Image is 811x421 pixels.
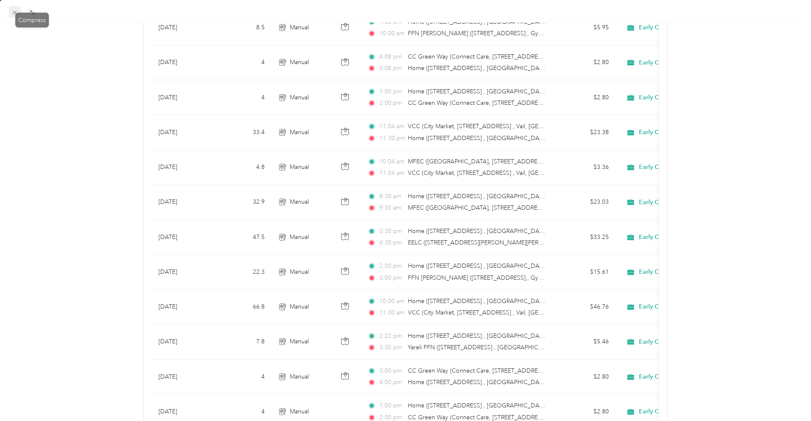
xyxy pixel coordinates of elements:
[379,64,404,73] span: 5:08 pm
[556,80,616,115] td: $2.80
[379,261,404,271] span: 2:00 pm
[639,59,709,67] span: Early Childhood Partners
[15,13,49,28] div: Compress
[290,407,309,416] span: Manual
[379,238,404,247] span: 4:30 pm
[408,18,614,25] span: Home ([STREET_ADDRESS] , [GEOGRAPHIC_DATA], [GEOGRAPHIC_DATA])
[152,150,215,185] td: [DATE]
[290,197,309,207] span: Manual
[215,115,271,150] td: 33.4
[152,255,215,289] td: [DATE]
[290,163,309,172] span: Manual
[556,11,616,45] td: $5.95
[379,87,404,96] span: 1:00 pm
[152,80,215,115] td: [DATE]
[556,185,616,220] td: $23.03
[215,185,271,220] td: 32.9
[639,268,709,276] span: Early Childhood Partners
[639,129,709,136] span: Early Childhood Partners
[556,359,616,394] td: $2.80
[408,169,591,177] span: VCC (City Market, [STREET_ADDRESS] , Vail, [GEOGRAPHIC_DATA])
[639,24,709,31] span: Early Childhood Partners
[408,88,614,95] span: Home ([STREET_ADDRESS] , [GEOGRAPHIC_DATA], [GEOGRAPHIC_DATA])
[290,233,309,242] span: Manual
[379,343,404,352] span: 3:30 pm
[408,274,619,281] span: FFN [PERSON_NAME] ([STREET_ADDRESS] , Gypsum, [GEOGRAPHIC_DATA])
[379,366,404,376] span: 3:00 pm
[408,298,614,305] span: Home ([STREET_ADDRESS] , [GEOGRAPHIC_DATA], [GEOGRAPHIC_DATA])
[408,262,614,269] span: Home ([STREET_ADDRESS] , [GEOGRAPHIC_DATA], [GEOGRAPHIC_DATA])
[152,185,215,220] td: [DATE]
[408,332,614,340] span: Home ([STREET_ADDRESS] , [GEOGRAPHIC_DATA], [GEOGRAPHIC_DATA])
[556,290,616,325] td: $46.76
[379,192,404,201] span: 8:30 am
[379,98,404,108] span: 2:00 pm
[408,344,625,351] span: Yareli FFN ([STREET_ADDRESS] , [GEOGRAPHIC_DATA], [GEOGRAPHIC_DATA])
[408,193,614,200] span: Home ([STREET_ADDRESS] , [GEOGRAPHIC_DATA], [GEOGRAPHIC_DATA])
[556,150,616,185] td: $3.36
[639,338,709,346] span: Early Childhood Partners
[215,290,271,325] td: 66.8
[639,373,709,381] span: Early Childhood Partners
[379,157,404,166] span: 10:04 am
[152,325,215,359] td: [DATE]
[408,53,679,60] span: CC Green Way (Connect Care, [STREET_ADDRESS] , [GEOGRAPHIC_DATA], [GEOGRAPHIC_DATA])
[408,402,614,409] span: Home ([STREET_ADDRESS] , [GEOGRAPHIC_DATA], [GEOGRAPHIC_DATA])
[215,11,271,45] td: 8.5
[290,58,309,67] span: Manual
[408,379,614,386] span: Home ([STREET_ADDRESS] , [GEOGRAPHIC_DATA], [GEOGRAPHIC_DATA])
[379,331,404,341] span: 2:22 pm
[215,80,271,115] td: 4
[556,220,616,255] td: $33.25
[408,135,614,142] span: Home ([STREET_ADDRESS] , [GEOGRAPHIC_DATA], [GEOGRAPHIC_DATA])
[408,123,591,130] span: VCC (City Market, [STREET_ADDRESS] , Vail, [GEOGRAPHIC_DATA])
[408,204,548,211] span: MFEC ([GEOGRAPHIC_DATA], [STREET_ADDRESS])
[152,11,215,45] td: [DATE]
[408,367,679,374] span: CC Green Way (Connect Care, [STREET_ADDRESS] , [GEOGRAPHIC_DATA], [GEOGRAPHIC_DATA])
[379,29,404,38] span: 10:00 am
[152,359,215,394] td: [DATE]
[408,65,614,72] span: Home ([STREET_ADDRESS] , [GEOGRAPHIC_DATA], [GEOGRAPHIC_DATA])
[639,94,709,101] span: Early Childhood Partners
[215,359,271,394] td: 4
[379,122,404,131] span: 11:04 am
[639,233,709,241] span: Early Childhood Partners
[215,220,271,255] td: 47.5
[408,99,679,107] span: CC Green Way (Connect Care, [STREET_ADDRESS] , [GEOGRAPHIC_DATA], [GEOGRAPHIC_DATA])
[290,337,309,346] span: Manual
[408,158,548,165] span: MFEC ([GEOGRAPHIC_DATA], [STREET_ADDRESS])
[639,163,709,171] span: Early Childhood Partners
[379,308,404,317] span: 11:00 am
[556,115,616,150] td: $23.38
[556,255,616,289] td: $15.61
[379,203,404,213] span: 9:30 am
[290,372,309,382] span: Manual
[290,302,309,312] span: Manual
[290,93,309,102] span: Manual
[379,297,404,306] span: 10:00 am
[215,150,271,185] td: 4.8
[215,45,271,80] td: 4
[408,309,591,316] span: VCC (City Market, [STREET_ADDRESS] , Vail, [GEOGRAPHIC_DATA])
[639,408,709,415] span: Early Childhood Partners
[152,45,215,80] td: [DATE]
[379,227,404,236] span: 3:30 pm
[379,168,404,178] span: 11:04 am
[379,273,404,283] span: 3:00 pm
[215,325,271,359] td: 7.8
[639,199,709,206] span: Early Childhood Partners
[408,30,619,37] span: FFN [PERSON_NAME] ([STREET_ADDRESS] , Gypsum, [GEOGRAPHIC_DATA])
[379,401,404,410] span: 1:00 pm
[556,45,616,80] td: $2.80
[763,373,811,421] iframe: Everlance-gr Chat Button Frame
[152,220,215,255] td: [DATE]
[556,325,616,359] td: $5.46
[215,255,271,289] td: 22.3
[379,52,404,62] span: 4:08 pm
[379,134,404,143] span: 11:30 pm
[379,378,404,387] span: 4:00 pm
[290,267,309,277] span: Manual
[290,128,309,137] span: Manual
[290,23,309,32] span: Manual
[408,227,614,235] span: Home ([STREET_ADDRESS] , [GEOGRAPHIC_DATA], [GEOGRAPHIC_DATA])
